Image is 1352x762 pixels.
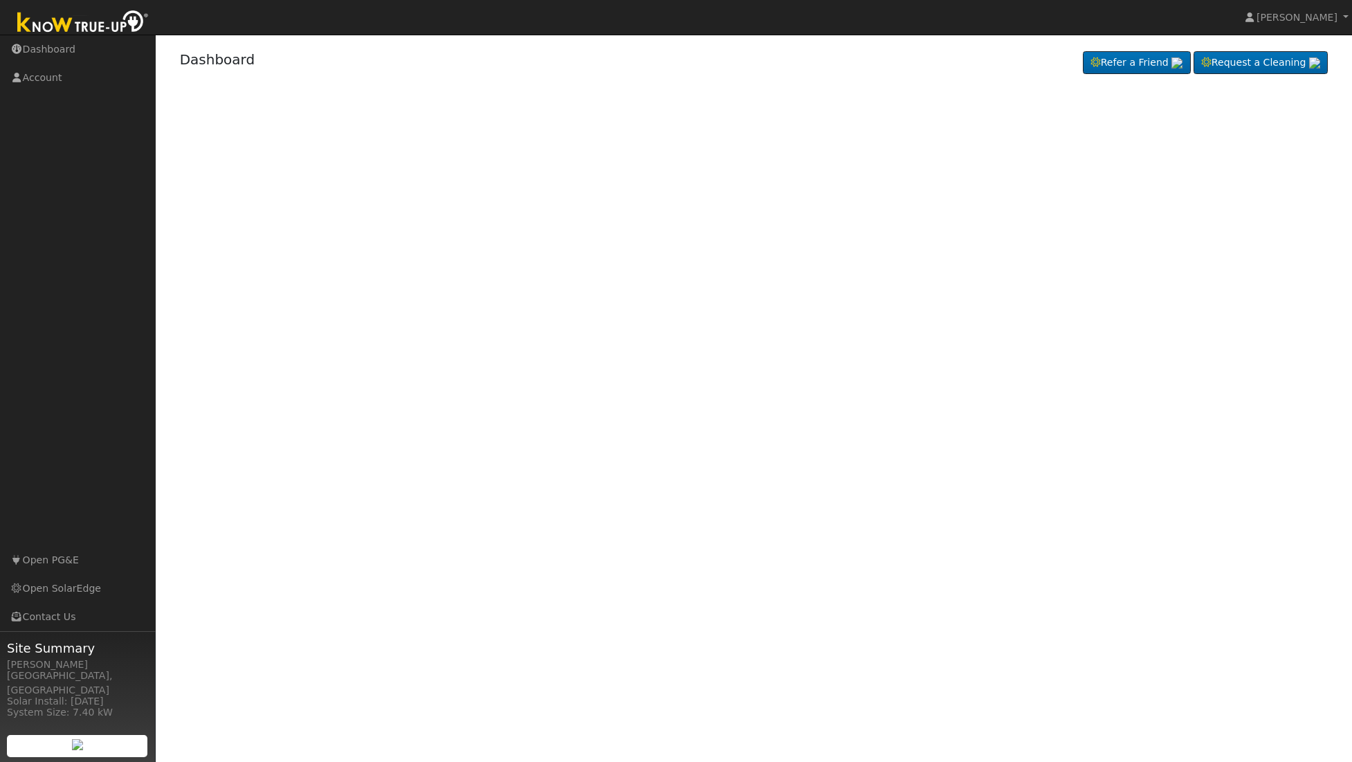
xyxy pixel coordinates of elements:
a: Refer a Friend [1083,51,1191,75]
span: Site Summary [7,639,148,657]
a: Dashboard [180,51,255,68]
span: [PERSON_NAME] [1257,12,1337,23]
div: Solar Install: [DATE] [7,694,148,709]
img: Know True-Up [10,8,156,39]
div: [PERSON_NAME] [7,657,148,672]
img: retrieve [72,739,83,750]
div: [GEOGRAPHIC_DATA], [GEOGRAPHIC_DATA] [7,669,148,698]
a: Request a Cleaning [1194,51,1328,75]
img: retrieve [1171,57,1182,69]
img: retrieve [1309,57,1320,69]
div: System Size: 7.40 kW [7,705,148,720]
